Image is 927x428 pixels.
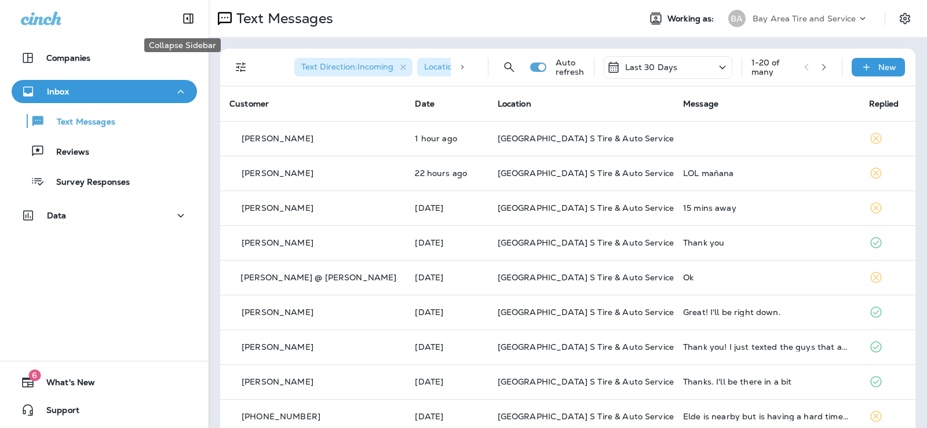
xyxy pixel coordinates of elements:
span: Message [683,98,718,109]
span: What's New [35,378,95,392]
span: Date [415,98,435,109]
p: [PERSON_NAME] [242,203,313,213]
p: Bay Area Tire and Service [753,14,856,23]
div: Thank you [683,238,850,247]
div: BA [728,10,746,27]
button: Data [12,204,197,227]
p: Sep 30, 2025 01:09 PM [415,203,479,213]
button: Support [12,398,197,422]
button: Collapse Sidebar [172,7,205,30]
button: Survey Responses [12,169,197,193]
p: Survey Responses [45,177,130,188]
p: Reviews [45,147,89,158]
div: Great! I'll be right down. [683,308,850,317]
span: Location : [GEOGRAPHIC_DATA] S Tire & Auto Service [424,61,633,72]
div: 15 mins away [683,203,850,213]
div: Collapse Sidebar [144,38,221,52]
p: Sep 26, 2025 02:13 PM [415,412,479,421]
p: [PHONE_NUMBER] [242,412,320,421]
div: Location:[GEOGRAPHIC_DATA] S Tire & Auto Service [417,58,626,76]
p: [PERSON_NAME] @ [PERSON_NAME] [240,273,396,282]
span: Customer [229,98,269,109]
button: Search Messages [498,56,521,79]
div: Text Direction:Incoming [294,58,413,76]
p: [PERSON_NAME] [242,342,313,352]
span: Location [498,98,531,109]
button: Inbox [12,80,197,103]
button: 6What's New [12,371,197,394]
span: [GEOGRAPHIC_DATA] S Tire & Auto Service [498,411,674,422]
p: Text Messages [232,10,333,27]
span: [GEOGRAPHIC_DATA] S Tire & Auto Service [498,168,674,178]
p: [PERSON_NAME] [242,134,313,143]
button: Text Messages [12,109,197,133]
p: Sep 27, 2025 09:13 AM [415,342,479,352]
button: Settings [895,8,915,29]
span: 6 [28,370,41,381]
p: Sep 30, 2025 12:16 PM [415,238,479,247]
button: Filters [229,56,253,79]
span: Text Direction : Incoming [301,61,393,72]
span: [GEOGRAPHIC_DATA] S Tire & Auto Service [498,203,674,213]
div: LOL mañana [683,169,850,178]
p: [PERSON_NAME] [242,377,313,386]
p: Sep 30, 2025 11:25 AM [415,273,479,282]
button: Companies [12,46,197,69]
p: New [878,63,896,72]
div: Elde is nearby but is having a hard time finding your address. Try calling or texting them at +18... [683,412,850,421]
p: Last 30 Days [625,63,678,72]
p: Companies [46,53,90,63]
p: Oct 1, 2025 01:37 PM [415,134,479,143]
span: [GEOGRAPHIC_DATA] S Tire & Auto Service [498,307,674,317]
span: Replied [869,98,899,109]
p: Inbox [47,87,69,96]
p: [PERSON_NAME] [242,169,313,178]
span: Working as: [667,14,717,24]
div: 1 - 20 of many [751,58,795,76]
div: Thanks. I'll be there in a bit [683,377,850,386]
p: Sep 27, 2025 10:54 AM [415,308,479,317]
span: [GEOGRAPHIC_DATA] S Tire & Auto Service [498,272,674,283]
span: [GEOGRAPHIC_DATA] S Tire & Auto Service [498,376,674,387]
span: [GEOGRAPHIC_DATA] S Tire & Auto Service [498,237,674,248]
button: Reviews [12,139,197,163]
span: [GEOGRAPHIC_DATA] S Tire & Auto Service [498,342,674,352]
span: [GEOGRAPHIC_DATA] S Tire & Auto Service [498,133,674,144]
p: [PERSON_NAME] [242,238,313,247]
p: Text Messages [45,117,115,128]
p: Sep 27, 2025 08:27 AM [415,377,479,386]
p: Sep 30, 2025 05:03 PM [415,169,479,178]
span: Support [35,405,79,419]
p: Auto refresh [556,58,585,76]
div: Ok [683,273,850,282]
div: Thank you! I just texted the guys that are in the office, appreciate the heads up! [683,342,850,352]
p: [PERSON_NAME] [242,308,313,317]
p: Data [47,211,67,220]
